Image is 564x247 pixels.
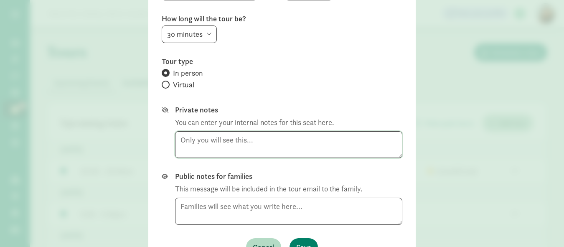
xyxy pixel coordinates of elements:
[175,105,402,115] label: Private notes
[522,207,564,247] iframe: Chat Widget
[175,171,402,181] label: Public notes for families
[175,183,362,194] div: This message will be included in the tour email to the family.
[162,14,402,24] label: How long will the tour be?
[173,80,194,90] span: Virtual
[173,68,203,78] span: In person
[162,56,402,66] label: Tour type
[175,117,334,128] div: You can enter your internal notes for this seat here.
